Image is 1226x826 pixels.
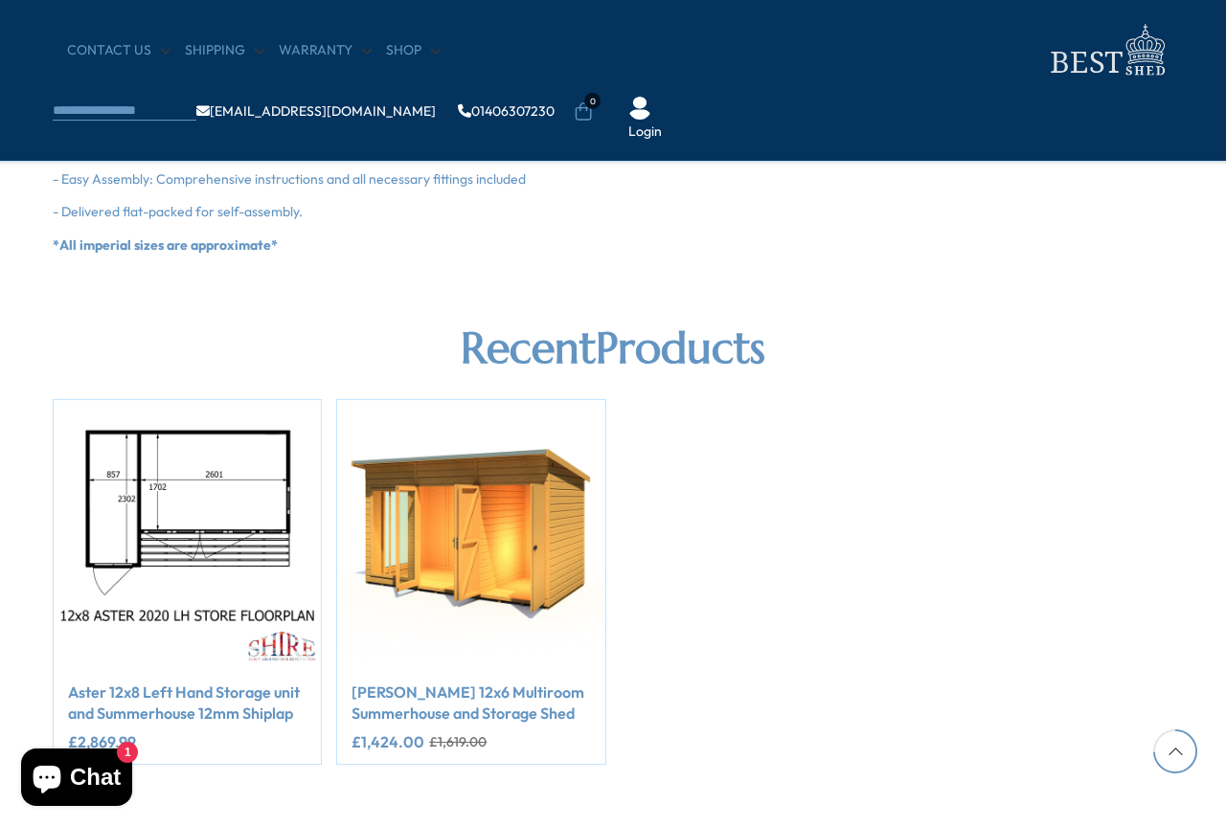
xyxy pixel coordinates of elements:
[458,104,555,118] a: 01406307230
[352,681,590,725] a: [PERSON_NAME] 12x6 Multiroom Summerhouse and Storage Shed
[336,399,605,765] div: 2 / 2
[54,400,321,667] img: product-img
[53,170,526,188] span: - Easy Assembly: Comprehensive instructions and all necessary fittings included
[386,41,441,60] a: Shop
[337,400,604,667] img: product-img
[53,236,278,254] strong: *All imperial sizes are approximate*
[15,748,138,811] inbox-online-store-chat: Shopify online store chat
[596,321,765,375] b: Products
[68,734,136,749] ins: £2,869.99
[628,123,662,142] a: Login
[1039,19,1173,81] img: logo
[352,734,424,749] ins: £1,424.00
[53,399,322,765] div: 1 / 2
[279,41,372,60] a: Warranty
[53,323,1173,374] h2: Recent
[628,97,651,120] img: User Icon
[68,681,306,725] a: Aster 12x8 Left Hand Storage unit and Summerhouse 12mm Shiplap
[53,203,303,220] span: - Delivered flat-packed for self-assembly.
[429,735,487,748] del: £1,619.00
[574,102,593,122] a: 0
[584,93,601,109] span: 0
[196,104,436,118] a: [EMAIL_ADDRESS][DOMAIN_NAME]
[67,41,170,60] a: CONTACT US
[185,41,264,60] a: Shipping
